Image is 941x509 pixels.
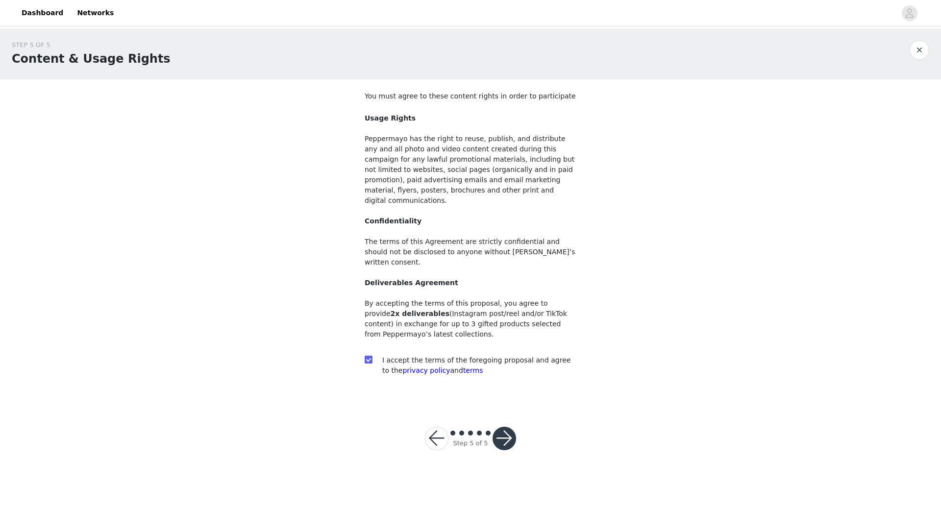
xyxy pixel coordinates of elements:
[402,366,450,374] a: privacy policy
[365,91,576,101] p: You must agree to these content rights in order to participate
[453,438,488,448] div: Step 5 of 5
[365,298,576,339] p: By accepting the terms of this proposal, you agree to provide (Instagram post/reel and/or TikTok ...
[365,279,458,287] strong: Deliverables Agreement
[382,356,570,374] span: I accept the terms of the foregoing proposal and agree to the and
[365,113,576,267] p: Peppermayo has the right to reuse, publish, and distribute any and all photo and video content cr...
[365,217,421,225] strong: Confidentiality
[365,114,416,122] strong: Usage Rights
[12,50,171,68] h1: Content & Usage Rights
[463,366,483,374] a: terms
[905,5,914,21] div: avatar
[391,310,449,317] strong: 2x deliverables
[12,40,171,50] div: STEP 5 OF 5
[16,2,69,24] a: Dashboard
[71,2,120,24] a: Networks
